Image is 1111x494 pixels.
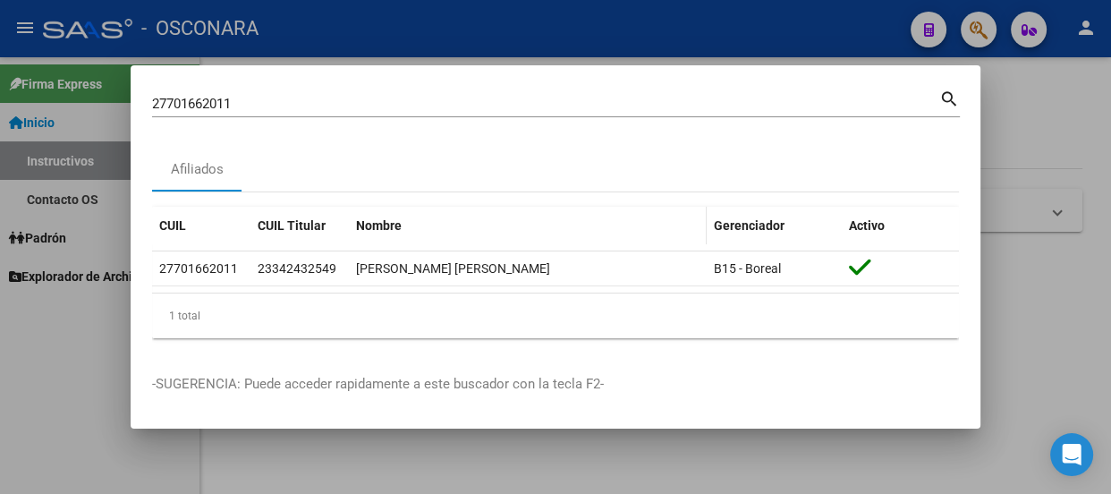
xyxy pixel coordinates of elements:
[250,207,349,245] datatable-header-cell: CUIL Titular
[152,294,959,338] div: 1 total
[714,218,784,233] span: Gerenciador
[356,259,700,279] div: [PERSON_NAME] [PERSON_NAME]
[356,218,402,233] span: Nombre
[849,218,885,233] span: Activo
[939,87,960,108] mat-icon: search
[171,159,224,180] div: Afiliados
[714,261,781,276] span: B15 - Boreal
[159,218,186,233] span: CUIL
[1050,433,1093,476] div: Open Intercom Messenger
[842,207,959,245] datatable-header-cell: Activo
[349,207,707,245] datatable-header-cell: Nombre
[258,218,326,233] span: CUIL Titular
[159,259,238,279] div: 27701662011
[258,261,336,276] span: 23342432549
[707,207,842,245] datatable-header-cell: Gerenciador
[152,207,250,245] datatable-header-cell: CUIL
[152,374,959,395] p: -SUGERENCIA: Puede acceder rapidamente a este buscador con la tecla F2-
